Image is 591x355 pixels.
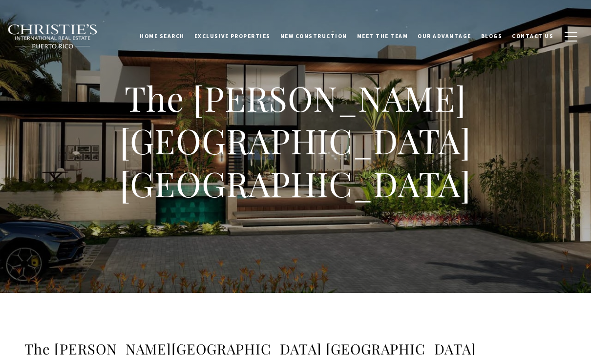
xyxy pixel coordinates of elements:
[190,24,275,48] a: Exclusive Properties
[481,33,503,40] span: Blogs
[275,24,352,48] a: New Construction
[512,33,553,40] span: Contact Us
[352,24,413,48] a: Meet the Team
[7,24,98,49] img: Christie's International Real Estate black text logo
[413,24,476,48] a: Our Advantage
[135,24,190,48] a: Home Search
[194,33,271,40] span: Exclusive Properties
[280,33,347,40] span: New Construction
[100,77,491,205] h1: The [PERSON_NAME][GEOGRAPHIC_DATA] [GEOGRAPHIC_DATA]
[418,33,471,40] span: Our Advantage
[476,24,507,48] a: Blogs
